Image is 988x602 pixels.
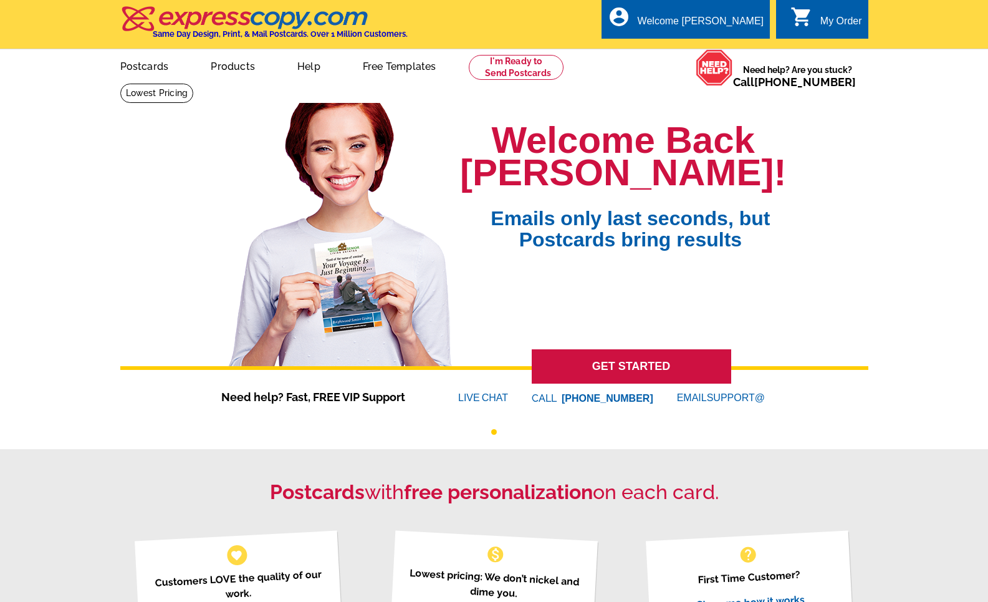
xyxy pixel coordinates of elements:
img: help [696,49,733,86]
span: Need help? Are you stuck? [733,64,862,89]
span: Need help? Fast, FREE VIP Support [221,389,421,405]
i: shopping_cart [790,6,813,28]
a: GET STARTED [532,349,731,384]
img: welcome-back-logged-in.png [221,93,460,366]
span: monetization_on [486,545,506,565]
a: Products [191,51,275,80]
font: LIVE [458,391,482,405]
a: Free Templates [343,51,456,80]
strong: free personalization [404,480,593,503]
h1: Welcome Back [PERSON_NAME]! [460,124,786,189]
a: Same Day Design, Print, & Mail Postcards. Over 1 Million Customers. [120,15,408,39]
h2: with on each card. [120,480,868,504]
span: Emails only last seconds, but Postcards bring results [474,189,786,250]
font: SUPPORT@ [707,391,767,405]
div: Welcome [PERSON_NAME] [638,16,764,33]
span: favorite [230,548,243,561]
button: 1 of 1 [491,429,497,435]
a: [PHONE_NUMBER] [754,75,856,89]
a: Help [277,51,340,80]
div: My Order [820,16,862,33]
p: First Time Customer? [661,565,837,590]
a: LIVECHAT [458,392,508,403]
strong: Postcards [270,480,365,503]
span: Call [733,75,856,89]
i: account_circle [608,6,630,28]
a: shopping_cart My Order [790,14,862,29]
span: help [738,545,758,565]
h4: Same Day Design, Print, & Mail Postcards. Over 1 Million Customers. [153,29,408,39]
a: Postcards [100,51,189,80]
